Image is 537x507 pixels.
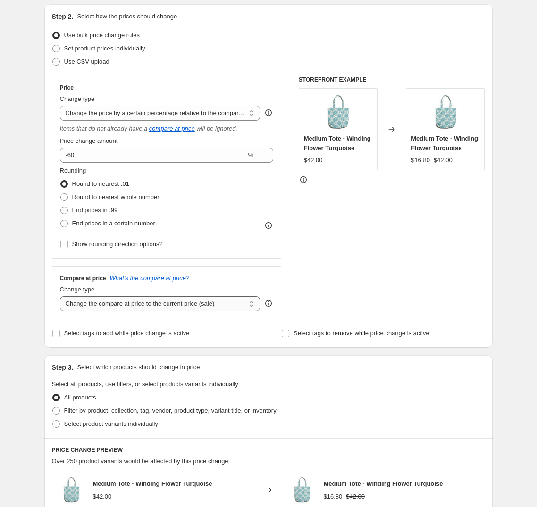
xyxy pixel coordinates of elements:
[149,125,195,132] button: compare at price
[60,95,95,102] span: Change type
[294,330,429,337] span: Select tags to remove while price change is active
[93,480,212,487] span: Medium Tote - Winding Flower Turquoise
[434,156,453,165] strike: $42.00
[72,220,155,227] span: End prices in a certain number
[52,363,74,372] h2: Step 3.
[346,492,365,501] strike: $42.00
[57,476,85,504] img: IMG_7167_80x.jpg
[427,93,464,131] img: IMG_7167_80x.jpg
[304,135,371,151] span: Medium Tote - Winding Flower Turquoise
[264,299,273,308] div: help
[64,394,96,401] span: All products
[60,137,118,144] span: Price change amount
[64,330,190,337] span: Select tags to add while price change is active
[324,492,343,501] div: $16.80
[64,58,109,65] span: Use CSV upload
[110,274,190,282] button: What's the compare at price?
[60,274,106,282] h3: Compare at price
[60,148,246,163] input: -20
[60,167,86,174] span: Rounding
[64,45,145,52] span: Set product prices individually
[411,135,478,151] span: Medium Tote - Winding Flower Turquoise
[60,125,148,132] i: Items that do not already have a
[77,12,177,21] p: Select how the prices should change
[64,420,158,427] span: Select product variants individually
[64,407,277,414] span: Filter by product, collection, tag, vendor, product type, variant title, or inventory
[196,125,237,132] i: will be ignored.
[319,93,357,131] img: IMG_7167_80x.jpg
[324,480,443,487] span: Medium Tote - Winding Flower Turquoise
[72,241,163,248] span: Show rounding direction options?
[52,381,238,388] span: Select all products, use filters, or select products variants individually
[52,457,230,465] span: Over 250 product variants would be affected by this price change:
[264,108,273,117] div: help
[411,156,430,165] div: $16.80
[72,180,129,187] span: Round to nearest .01
[52,12,74,21] h2: Step 2.
[77,363,200,372] p: Select which products should change in price
[52,446,485,454] h6: PRICE CHANGE PREVIEW
[60,84,74,91] h3: Price
[288,476,316,504] img: IMG_7167_80x.jpg
[72,193,159,200] span: Round to nearest whole number
[299,76,485,83] h6: STOREFRONT EXAMPLE
[72,207,118,214] span: End prices in .99
[93,492,112,501] div: $42.00
[60,286,95,293] span: Change type
[248,151,253,158] span: %
[304,156,323,165] div: $42.00
[64,32,140,39] span: Use bulk price change rules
